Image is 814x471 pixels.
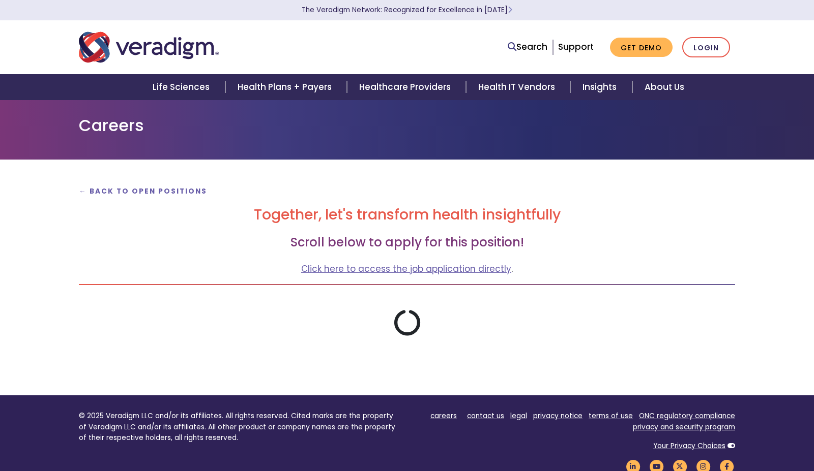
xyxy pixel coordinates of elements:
a: privacy and security program [633,422,735,432]
a: Search [508,40,547,54]
a: The Veradigm Network: Recognized for Excellence in [DATE]Learn More [302,5,512,15]
a: ONC regulatory compliance [639,411,735,421]
a: Login [682,37,730,58]
a: Healthcare Providers [347,74,466,100]
a: About Us [632,74,696,100]
a: Get Demo [610,38,673,57]
h2: Together, let's transform health insightfully [79,206,735,224]
a: careers [430,411,457,421]
a: Life Sciences [140,74,225,100]
a: Insights [570,74,632,100]
a: ← Back to Open Positions [79,186,207,196]
p: . [79,262,735,276]
a: Veradigm LinkedIn Link [624,461,642,471]
a: privacy notice [533,411,583,421]
h1: Careers [79,116,735,135]
h3: Scroll below to apply for this position! [79,235,735,250]
a: Health IT Vendors [466,74,570,100]
a: legal [510,411,527,421]
span: Learn More [508,5,512,15]
a: Click here to access the job application directly [301,263,511,275]
a: Health Plans + Payers [225,74,347,100]
a: Support [558,41,594,53]
a: terms of use [589,411,633,421]
img: Veradigm logo [79,30,219,64]
a: Veradigm YouTube Link [648,461,665,471]
p: © 2025 Veradigm LLC and/or its affiliates. All rights reserved. Cited marks are the property of V... [79,411,399,444]
a: contact us [467,411,504,421]
a: Your Privacy Choices [653,441,725,451]
a: Veradigm Twitter Link [671,461,688,471]
a: Veradigm Instagram Link [694,461,712,471]
a: Veradigm Facebook Link [718,461,735,471]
